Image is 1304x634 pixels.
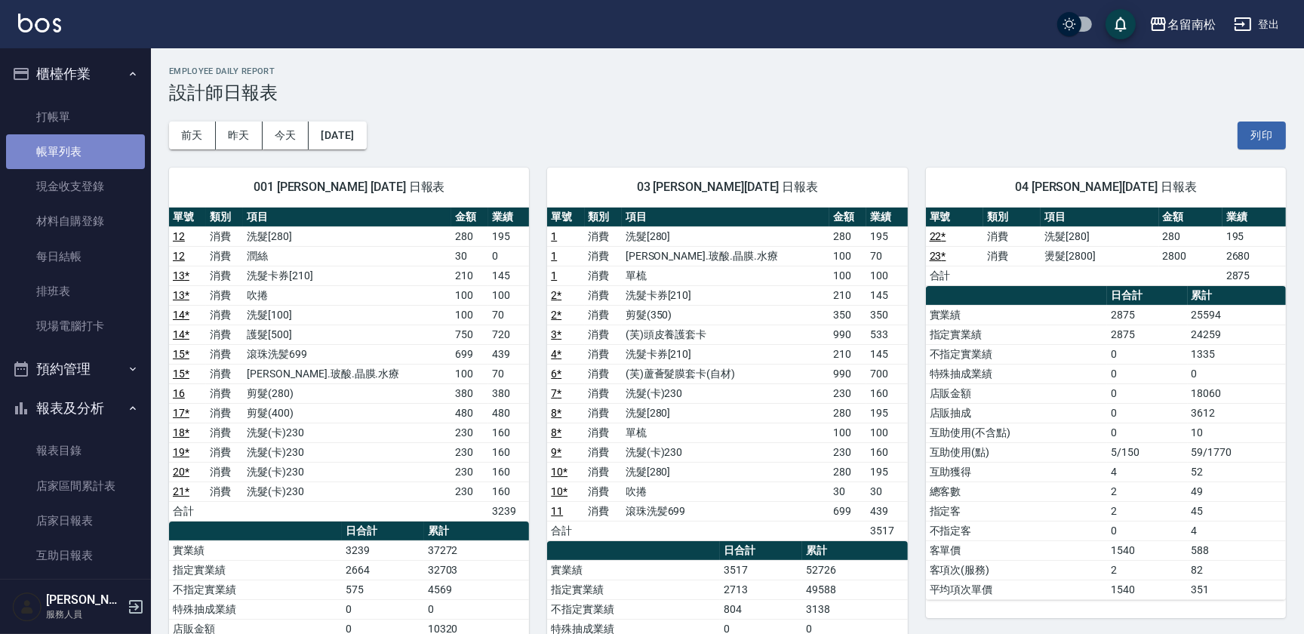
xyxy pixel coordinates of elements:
td: 消費 [983,226,1041,246]
td: 0 [1107,423,1187,442]
td: 2664 [342,560,424,580]
td: 145 [866,285,907,305]
td: 82 [1188,560,1286,580]
td: 210 [829,344,866,364]
td: 533 [866,325,907,344]
td: (芙)蘆薈髮膜套卡(自材) [622,364,829,383]
td: 0 [1107,403,1187,423]
td: 剪髮(350) [622,305,829,325]
td: 不指定實業績 [547,599,720,619]
p: 服務人員 [46,608,123,621]
div: 名留南松 [1167,15,1216,34]
button: 前天 [169,122,216,149]
th: 業績 [866,208,907,227]
td: 70 [488,364,529,383]
td: 消費 [585,246,622,266]
a: 帳單列表 [6,134,145,169]
td: 52726 [802,560,908,580]
table: a dense table [169,208,529,522]
a: 1 [551,269,557,282]
td: 750 [451,325,488,344]
td: 1540 [1107,580,1187,599]
td: 280 [1159,226,1222,246]
td: 145 [488,266,529,285]
h3: 設計師日報表 [169,82,1286,103]
td: 480 [451,403,488,423]
td: 消費 [585,226,622,246]
td: 3517 [866,521,907,540]
td: 消費 [585,383,622,403]
th: 累計 [1188,286,1286,306]
td: 剪髮(400) [243,403,451,423]
td: 439 [488,344,529,364]
td: 不指定實業績 [926,344,1108,364]
td: 30 [866,482,907,501]
td: 洗髮[100] [243,305,451,325]
td: [PERSON_NAME].玻酸.晶膜.水療 [243,364,451,383]
a: 12 [173,230,185,242]
td: 消費 [585,442,622,462]
td: 49588 [802,580,908,599]
button: 預約管理 [6,349,145,389]
td: 195 [866,226,907,246]
td: 351 [1188,580,1286,599]
td: 195 [1222,226,1286,246]
td: 總客數 [926,482,1108,501]
table: a dense table [926,286,1286,600]
td: 195 [866,462,907,482]
a: 店家區間累計表 [6,469,145,503]
td: 消費 [206,226,243,246]
td: 30 [451,246,488,266]
td: 指定實業績 [926,325,1108,344]
td: 不指定實業績 [169,580,342,599]
td: 消費 [585,403,622,423]
button: 登出 [1228,11,1286,38]
td: 52 [1188,462,1286,482]
td: 指定客 [926,501,1108,521]
td: 消費 [585,325,622,344]
td: 160 [866,383,907,403]
td: 24259 [1188,325,1286,344]
button: 櫃檯作業 [6,54,145,94]
th: 金額 [1159,208,1222,227]
td: 消費 [206,403,243,423]
td: 100 [829,246,866,266]
a: 11 [551,505,563,517]
td: 195 [488,226,529,246]
td: 單梳 [622,266,829,285]
td: 洗髮(卡)230 [243,442,451,462]
td: 160 [488,442,529,462]
td: 49 [1188,482,1286,501]
td: 2875 [1107,325,1187,344]
td: 100 [829,423,866,442]
a: 打帳單 [6,100,145,134]
td: 合計 [169,501,206,521]
td: 吹捲 [622,482,829,501]
td: 804 [720,599,802,619]
td: 4 [1188,521,1286,540]
td: 3239 [488,501,529,521]
th: 單號 [547,208,584,227]
td: 100 [829,266,866,285]
td: 0 [1107,344,1187,364]
td: 消費 [206,344,243,364]
a: 1 [551,250,557,262]
td: 消費 [585,305,622,325]
a: 報表目錄 [6,433,145,468]
td: 230 [829,442,866,462]
td: 990 [829,364,866,383]
td: 店販金額 [926,383,1108,403]
td: 2 [1107,501,1187,521]
span: 04 [PERSON_NAME][DATE] 日報表 [944,180,1268,195]
td: 消費 [585,462,622,482]
td: 0 [424,599,530,619]
td: 消費 [206,482,243,501]
td: 滾珠洗髪699 [622,501,829,521]
td: 洗髮(卡)230 [622,442,829,462]
td: 洗髮[280] [1041,226,1158,246]
td: 3239 [342,540,424,560]
span: 03 [PERSON_NAME][DATE] 日報表 [565,180,889,195]
td: 0 [1107,383,1187,403]
td: 吹捲 [243,285,451,305]
table: a dense table [926,208,1286,286]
